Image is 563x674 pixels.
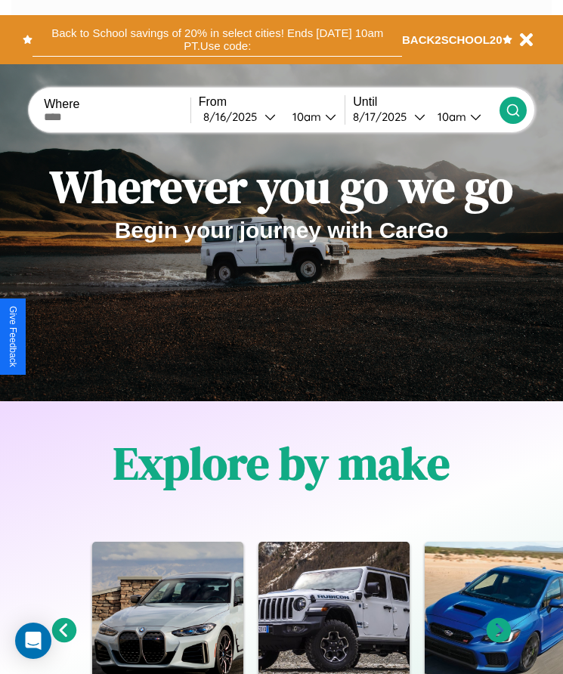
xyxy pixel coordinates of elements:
[285,110,325,124] div: 10am
[199,95,345,109] label: From
[353,95,500,109] label: Until
[15,623,51,659] div: Open Intercom Messenger
[430,110,470,124] div: 10am
[199,109,280,125] button: 8/16/2025
[402,33,503,46] b: BACK2SCHOOL20
[113,432,450,494] h1: Explore by make
[32,23,402,57] button: Back to School savings of 20% in select cities! Ends [DATE] 10am PT.Use code:
[8,306,18,367] div: Give Feedback
[353,110,414,124] div: 8 / 17 / 2025
[203,110,264,124] div: 8 / 16 / 2025
[44,97,190,111] label: Where
[280,109,345,125] button: 10am
[425,109,500,125] button: 10am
